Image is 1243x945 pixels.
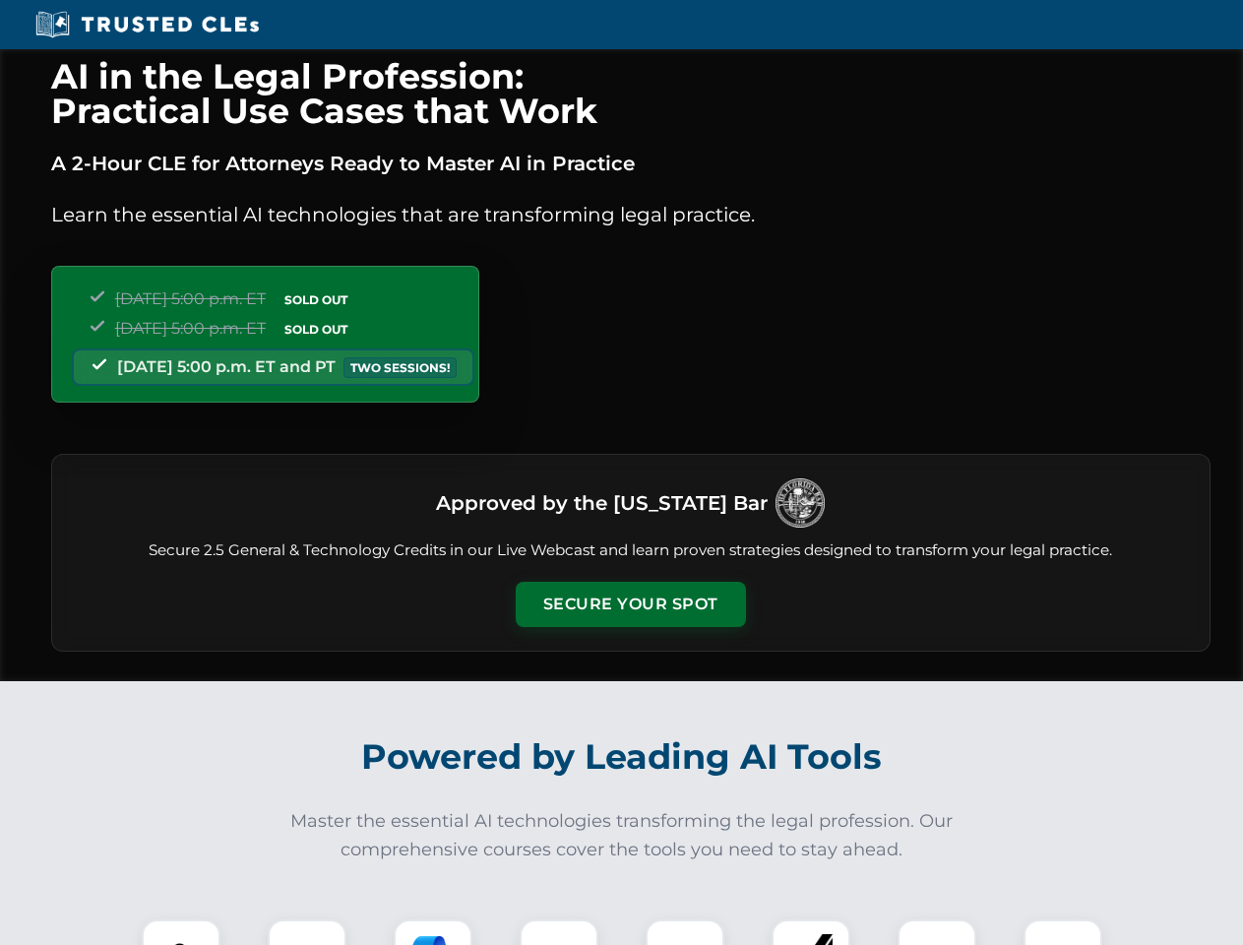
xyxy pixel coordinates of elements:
button: Secure Your Spot [516,582,746,627]
p: Secure 2.5 General & Technology Credits in our Live Webcast and learn proven strategies designed ... [76,539,1186,562]
h3: Approved by the [US_STATE] Bar [436,485,768,521]
p: A 2-Hour CLE for Attorneys Ready to Master AI in Practice [51,148,1211,179]
span: SOLD OUT [278,289,354,310]
p: Master the essential AI technologies transforming the legal profession. Our comprehensive courses... [278,807,966,864]
img: Logo [776,478,825,528]
span: SOLD OUT [278,319,354,340]
img: Trusted CLEs [30,10,265,39]
h1: AI in the Legal Profession: Practical Use Cases that Work [51,59,1211,128]
span: [DATE] 5:00 p.m. ET [115,289,266,308]
h2: Powered by Leading AI Tools [77,723,1167,791]
p: Learn the essential AI technologies that are transforming legal practice. [51,199,1211,230]
span: [DATE] 5:00 p.m. ET [115,319,266,338]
